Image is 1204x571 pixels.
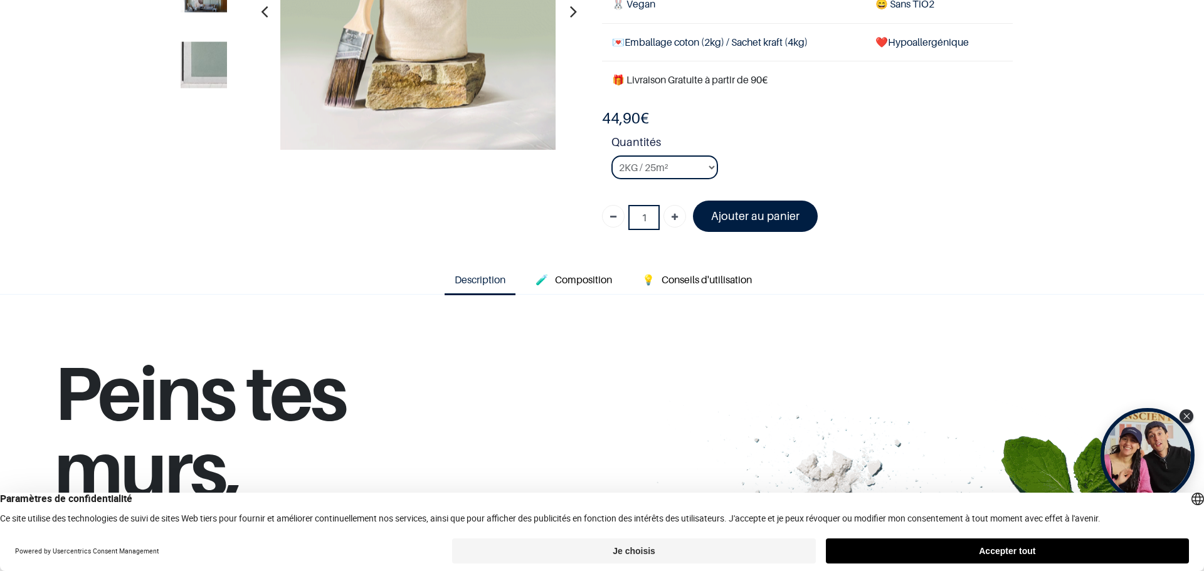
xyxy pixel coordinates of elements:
[455,273,505,286] span: Description
[1101,408,1195,502] div: Open Tolstoy widget
[181,42,227,88] img: Product image
[1101,408,1195,502] div: Open Tolstoy
[642,273,655,286] span: 💡
[1139,490,1198,549] iframe: Tidio Chat
[662,273,752,286] span: Conseils d'utilisation
[612,36,625,48] span: 💌
[602,109,649,127] b: €
[612,73,768,86] font: 🎁 Livraison Gratuite à partir de 90€
[602,23,865,61] td: Emballage coton (2kg) / Sachet kraft (4kg)
[602,109,640,127] span: 44,90
[1180,409,1193,423] div: Close Tolstoy widget
[711,209,800,223] font: Ajouter au panier
[1101,408,1195,502] div: Tolstoy bubble widget
[611,134,1013,155] strong: Quantités
[536,273,548,286] span: 🧪
[602,205,625,228] a: Supprimer
[865,23,1013,61] td: ❤️Hypoallergénique
[693,201,818,231] a: Ajouter au panier
[555,273,612,286] span: Composition
[54,355,537,521] h1: Peins tes murs,
[663,205,686,228] a: Ajouter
